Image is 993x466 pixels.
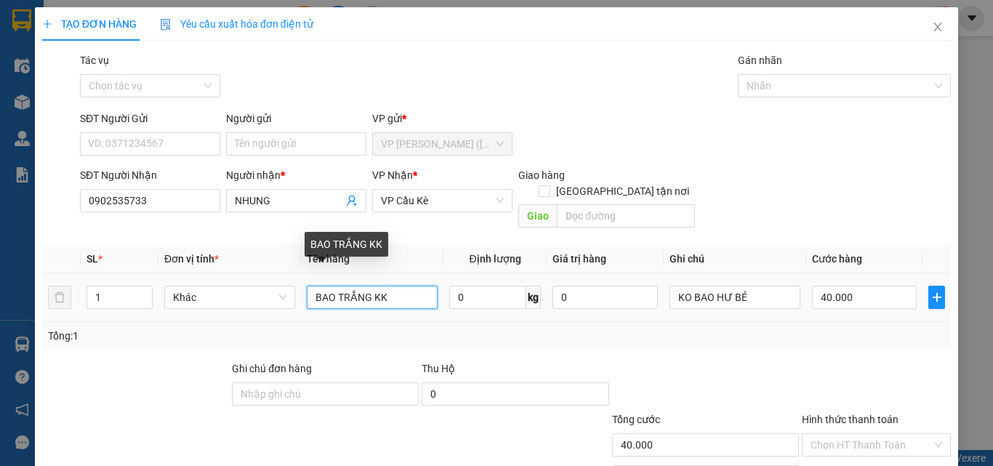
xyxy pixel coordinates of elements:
[372,111,512,126] div: VP gửi
[305,232,388,257] div: BAO TRẮNG KK
[160,18,313,30] span: Yêu cầu xuất hóa đơn điện tử
[42,18,137,30] span: TẠO ĐƠN HÀNG
[518,169,565,181] span: Giao hàng
[80,167,220,183] div: SĐT Người Nhận
[160,19,172,31] img: icon
[173,286,286,308] span: Khác
[164,253,219,265] span: Đơn vị tính
[670,286,800,309] input: Ghi Chú
[346,195,358,206] span: user-add
[929,292,944,303] span: plus
[80,111,220,126] div: SĐT Người Gửi
[232,382,419,406] input: Ghi chú đơn hàng
[226,167,366,183] div: Người nhận
[550,183,695,199] span: [GEOGRAPHIC_DATA] tận nơi
[469,253,520,265] span: Định lượng
[928,286,945,309] button: plus
[612,414,660,425] span: Tổng cước
[381,190,504,212] span: VP Cầu Kè
[307,286,438,309] input: VD: Bàn, Ghế
[381,133,504,155] span: VP Trần Phú (Hàng)
[932,21,944,33] span: close
[552,253,606,265] span: Giá trị hàng
[48,286,71,309] button: delete
[422,363,455,374] span: Thu Hộ
[557,204,695,228] input: Dọc đường
[664,245,806,273] th: Ghi chú
[48,328,385,344] div: Tổng: 1
[226,111,366,126] div: Người gửi
[802,414,898,425] label: Hình thức thanh toán
[526,286,541,309] span: kg
[812,253,862,265] span: Cước hàng
[372,169,413,181] span: VP Nhận
[518,204,557,228] span: Giao
[738,55,782,66] label: Gán nhãn
[80,55,109,66] label: Tác vụ
[232,363,312,374] label: Ghi chú đơn hàng
[552,286,657,309] input: 0
[917,7,958,48] button: Close
[42,19,52,29] span: plus
[87,253,98,265] span: SL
